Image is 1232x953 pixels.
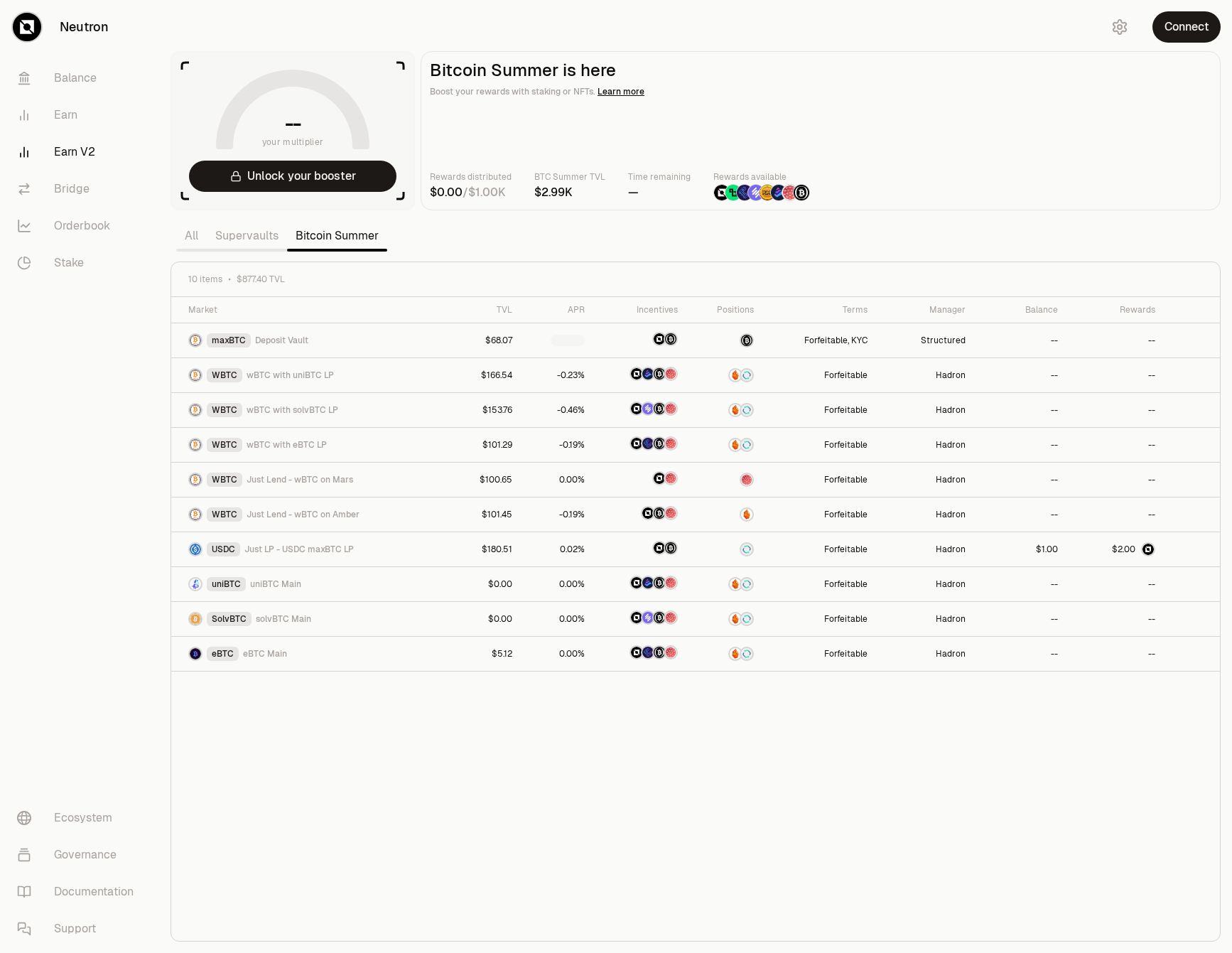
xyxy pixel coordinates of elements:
img: Bedrock Diamonds [642,577,654,588]
a: NTRNStructured Points [602,338,677,349]
div: Positions [695,304,755,316]
img: Structured Points [665,333,676,345]
img: NTRN [654,473,665,484]
img: Structured Points [654,647,665,658]
a: -- [1051,648,1058,659]
img: Bedrock Diamonds [771,185,787,200]
p: Time remaining [628,170,691,184]
a: NTRNStructured Points [602,547,677,558]
a: -- [1148,335,1155,346]
img: NTRN [714,185,730,200]
a: Support [6,910,153,947]
img: Mars Fragments [665,577,676,588]
span: Just LP - USDC maxBTC LP [244,544,354,555]
img: Amber [730,613,741,625]
a: Forfeitable [824,578,868,590]
p: Rewards distributed [430,170,512,184]
a: $0.00 [488,613,512,625]
a: AmberSupervaults [695,403,755,417]
a: Supervaults [207,222,287,250]
img: Structured Points [654,507,665,519]
tr: WBTC LogoWBTCwBTC with uniBTC LP$166.54-0.23%NTRNBedrock DiamondsStructured PointsMars FragmentsA... [171,358,1220,393]
a: Forfeitable, KYC [804,335,868,346]
img: eBTC Logo [190,648,201,659]
tr: WBTC LogomaxBTCDeposit Vault$68.07NTRNStructured PointsStructuredForfeitable, KYCStructured---- [171,323,1220,358]
a: 0.00% [559,474,585,485]
img: NTRN [654,542,665,554]
h2: Bitcoin Summer is here [430,60,1211,80]
tr: WBTC LogoWBTCwBTC with solvBTC LP$153.76-0.46%NTRNSolv PointsStructured PointsMars FragmentsAmber... [171,393,1220,428]
a: NTRNStructured PointsMars Fragments [602,512,677,523]
a: USDC LogoUSDCJust LP - USDC maxBTC LP [188,542,442,556]
img: Mars Fragments [665,473,676,484]
img: NTRN [642,507,654,519]
a: $100.65 [480,474,512,485]
a: -0.19% [559,509,585,520]
button: NTRNEtherFi PointsStructured PointsMars Fragments [602,436,677,451]
div: Rewards [1075,304,1155,316]
a: uniBTC LogouniBTCuniBTC Main [188,577,442,591]
a: Forfeitable [824,439,868,451]
a: Hadron [936,509,966,520]
button: NTRNStructured Points [602,541,677,555]
img: Mars Fragments [665,368,676,379]
a: -- [1051,474,1058,485]
a: 0.00% [559,648,585,659]
a: AmberSupervaults [695,647,755,661]
img: NTRN [631,612,642,623]
img: Mars Fragments [665,438,676,449]
img: Bedrock Diamonds [642,368,654,379]
p: Rewards available [713,170,810,184]
a: -0.23% [557,370,585,381]
a: $68.07 [485,335,512,346]
img: SolvBTC Logo [190,613,201,625]
a: Forfeitable [824,613,868,625]
a: Mars [695,473,755,487]
img: Solv Points [642,403,654,414]
img: Mars Fragments [665,403,676,414]
a: AmberSupervaults [695,438,755,452]
a: WBTC LogoWBTCwBTC with uniBTC LP [188,368,442,382]
h1: -- [285,112,301,135]
img: Pump Points [760,185,775,200]
tr: SolvBTC LogoSolvBTCsolvBTC Main$0.000.00%NTRNSolv PointsStructured PointsMars FragmentsAmberSuper... [171,602,1220,637]
div: WBTC [207,438,242,452]
a: Structured [695,333,755,348]
img: NTRN [631,647,642,658]
a: Hadron [936,474,966,485]
a: Bridge [6,171,153,208]
a: $0.00 [488,578,512,590]
div: WBTC [207,403,242,417]
a: Forfeitable [824,648,868,659]
img: Structured Points [654,577,665,588]
a: $5.12 [492,648,512,659]
a: -- [1051,370,1058,381]
a: Balance [6,60,153,97]
img: Structured Points [654,612,665,623]
a: Bitcoin Summer [287,222,387,250]
div: eBTC [207,647,239,661]
img: USDC Logo [190,544,201,555]
span: wBTC with eBTC LP [247,439,327,451]
img: Solv Points [748,185,764,200]
a: Forfeitable [824,544,868,555]
a: Orderbook [6,208,153,244]
img: NTRN Logo [1142,544,1154,555]
div: WBTC [207,368,242,382]
img: WBTC Logo [190,370,201,381]
div: Market [188,304,442,316]
a: Forfeitable [824,404,868,416]
img: Amber [730,578,741,590]
a: eBTC LogoeBTCeBTC Main [188,647,442,661]
a: $101.29 [482,439,512,451]
a: $153.76 [482,404,512,416]
img: Supervaults [741,370,752,381]
a: NTRN Logo [1075,542,1155,556]
button: NTRNEtherFi PointsStructured PointsMars Fragments [602,645,677,659]
a: Earn V2 [6,134,153,171]
a: -- [1051,439,1058,451]
div: WBTC [207,507,242,522]
a: Documentation [6,873,153,910]
a: WBTC LogoWBTCJust Lend - wBTC on Mars [188,473,442,487]
a: WBTC LogoWBTCwBTC with eBTC LP [188,438,442,452]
